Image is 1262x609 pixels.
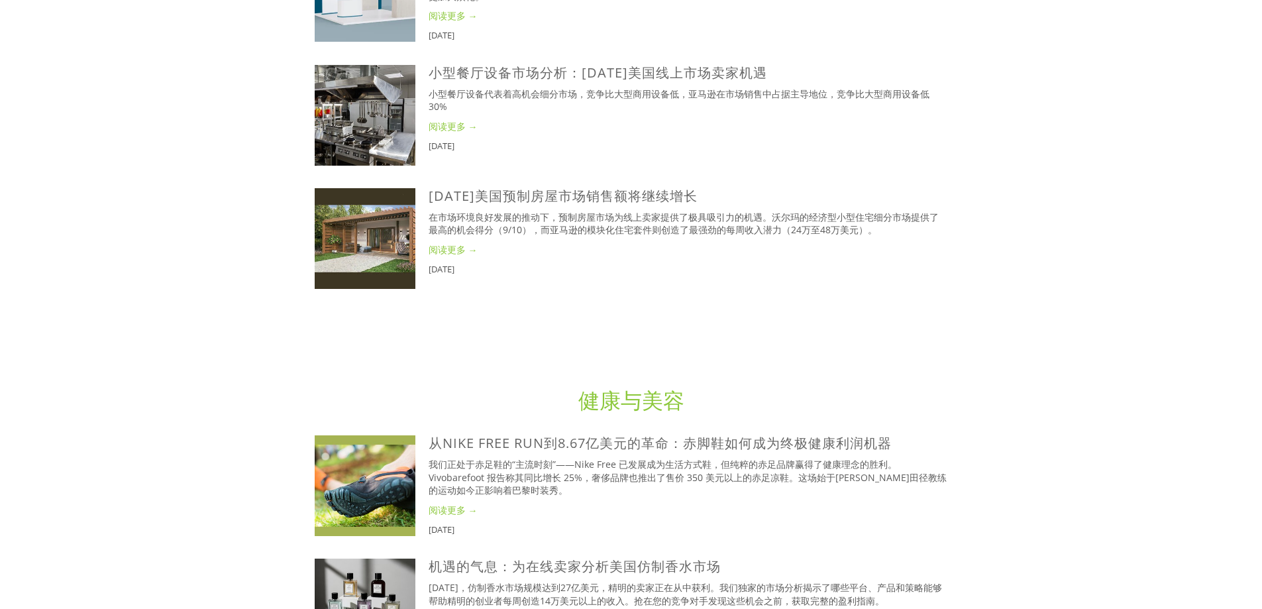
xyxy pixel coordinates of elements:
font: 阅读更多 → [429,120,478,133]
a: 2025年美国预制房屋市场销售额将继续增长 [315,188,429,289]
a: 从Nike Free Run到8.67亿美元的革命：赤脚鞋如何成为终极健康利润机器 [429,434,892,452]
font: [DATE] [429,140,454,152]
font: [DATE] [429,524,454,535]
font: 阅读更多 → [429,504,478,516]
a: 机遇的气息：为在线卖家分析美国仿制香水市场 [429,557,721,575]
font: 在市场环境良好发展的推动下，预制房屋市场为线上卖家提供了极具吸引力的机遇。沃尔玛的经济型小型住宅细分市场提供了最高的机会得分（9/10），而亚马逊的模块化住宅套件则创造了最强劲的每周收入潜力（2... [429,211,939,237]
a: 健康与美容 [578,386,684,414]
font: [DATE] [429,263,454,275]
font: 阅读更多 → [429,9,478,22]
font: 阅读更多 → [429,243,478,256]
a: 阅读更多 → [429,243,948,256]
img: 从Nike Free Run到8.67亿美元的革命：赤脚鞋如何成为终极健康利润机器 [315,435,415,536]
font: [DATE]，仿制香水市场规模达到27亿美元，精明的卖家正在从中获利。我们独家的市场分析揭示了哪些平台、产品和策略能够帮助精明的创业者每周创造14万美元以上的收入。抢在您的竞争对手发现这些机会之... [429,581,942,607]
a: 阅读更多 → [429,9,948,23]
font: [DATE] [429,29,454,41]
a: 小型餐厅设备市场分析：[DATE]美国线上市场卖家机遇 [429,64,767,82]
a: 从Nike Free Run到8.67亿美元的革命：赤脚鞋如何成为终极健康利润机器 [315,435,429,536]
a: 阅读更多 → [429,504,948,517]
a: 小型餐厅设备市场分析：2025年美国线上市场卖家机遇 [315,65,429,166]
font: 小型餐厅设备代表着高机会细分市场，竞争比大型商用设备低，亚马逊在市场销售中占据主导地位，竞争比大型商用设备低 30% [429,87,932,113]
img: 小型餐厅设备市场分析：2025年美国线上市场卖家机遇 [315,65,415,166]
font: 我们正处于赤足鞋的“主流时刻”——Nike Free 已发展成为生活方式鞋，但纯粹的赤足品牌赢得了健康理念的胜利。Vivobarefoot 报告称其同比增长 25%，奢侈品牌也推出了售价 350... [429,458,947,496]
img: 2025年美国预制房屋市场销售额将继续增长 [315,188,415,289]
a: [DATE]美国预制房屋市场销售额将继续增长 [429,187,698,205]
a: 阅读更多 → [429,120,948,133]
